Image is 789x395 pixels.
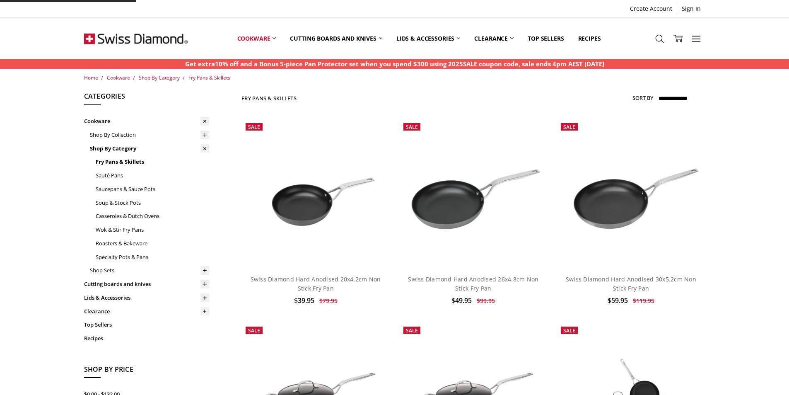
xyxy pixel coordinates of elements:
a: Swiss Diamond Hard Anodised 30x5.2cm Non Stick Fry Pan [566,275,696,292]
a: Create Account [625,3,677,15]
span: Sale [563,124,575,131]
a: Clearance [84,305,209,318]
h1: Fry Pans & Skillets [241,95,297,102]
a: Shop By Category [90,142,209,155]
img: Swiss Diamond Hard Anodised 20x4.2cm Non Stick Fry Pan [241,144,390,243]
a: Specialty Pots & Pans [96,250,209,264]
a: Fry Pans & Skillets [188,74,230,81]
a: Cookware [84,114,209,128]
a: Top Sellers [84,318,209,332]
a: Shop Sets [90,264,209,277]
a: Saucepans & Sauce Pots [96,182,209,196]
a: Top Sellers [521,20,571,57]
span: Sale [406,124,418,131]
a: Shop By Collection [90,128,209,142]
span: Sale [248,124,260,131]
a: Cutting boards and knives [84,277,209,291]
a: Lids & Accessories [389,20,467,57]
span: Sale [563,327,575,334]
a: Clearance [467,20,521,57]
a: Cookware [107,74,130,81]
a: Fry Pans & Skillets [96,155,209,169]
a: Swiss Diamond Hard Anodised 26x4.8cm Non Stick Fry Pan [408,275,538,292]
h5: Categories [84,91,209,105]
img: Free Shipping On Every Order [84,18,188,59]
a: Recipes [571,20,608,57]
span: $59.95 [608,296,628,305]
a: Shop By Category [139,74,180,81]
span: $49.95 [451,296,472,305]
span: $79.95 [319,297,338,305]
a: Sauté Pans [96,169,209,182]
a: Swiss Diamond Hard Anodised 20x4.2cm Non Stick Fry Pan [251,275,381,292]
img: Swiss Diamond Hard Anodised 30x5.2cm Non Stick Fry Pan [557,144,705,243]
a: Cookware [230,20,283,57]
img: Swiss Diamond Hard Anodised 26x4.8cm Non Stick Fry Pan [399,144,548,243]
span: $99.95 [477,297,495,305]
a: Swiss Diamond Hard Anodised 20x4.2cm Non Stick Fry Pan [241,119,390,267]
a: Swiss Diamond Hard Anodised 26x4.8cm Non Stick Fry Pan [399,119,548,267]
h5: Shop By Price [84,364,209,378]
a: Wok & Stir Fry Pans [96,223,209,237]
span: Sale [248,327,260,334]
span: $119.95 [633,297,654,305]
a: Soup & Stock Pots [96,196,209,210]
a: Recipes [84,332,209,345]
span: Sale [406,327,418,334]
a: Swiss Diamond Hard Anodised 30x5.2cm Non Stick Fry Pan [557,119,705,267]
span: $39.95 [294,296,314,305]
a: Roasters & Bakeware [96,237,209,250]
a: Home [84,74,98,81]
label: Sort By [632,91,653,104]
a: Casseroles & Dutch Ovens [96,209,209,223]
a: Lids & Accessories [84,291,209,305]
a: Cutting boards and knives [283,20,389,57]
p: Get extra10% off and a Bonus 5-piece Pan Protector set when you spend $300 using 2025SALE coupon ... [185,59,604,69]
a: Sign In [677,3,705,15]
